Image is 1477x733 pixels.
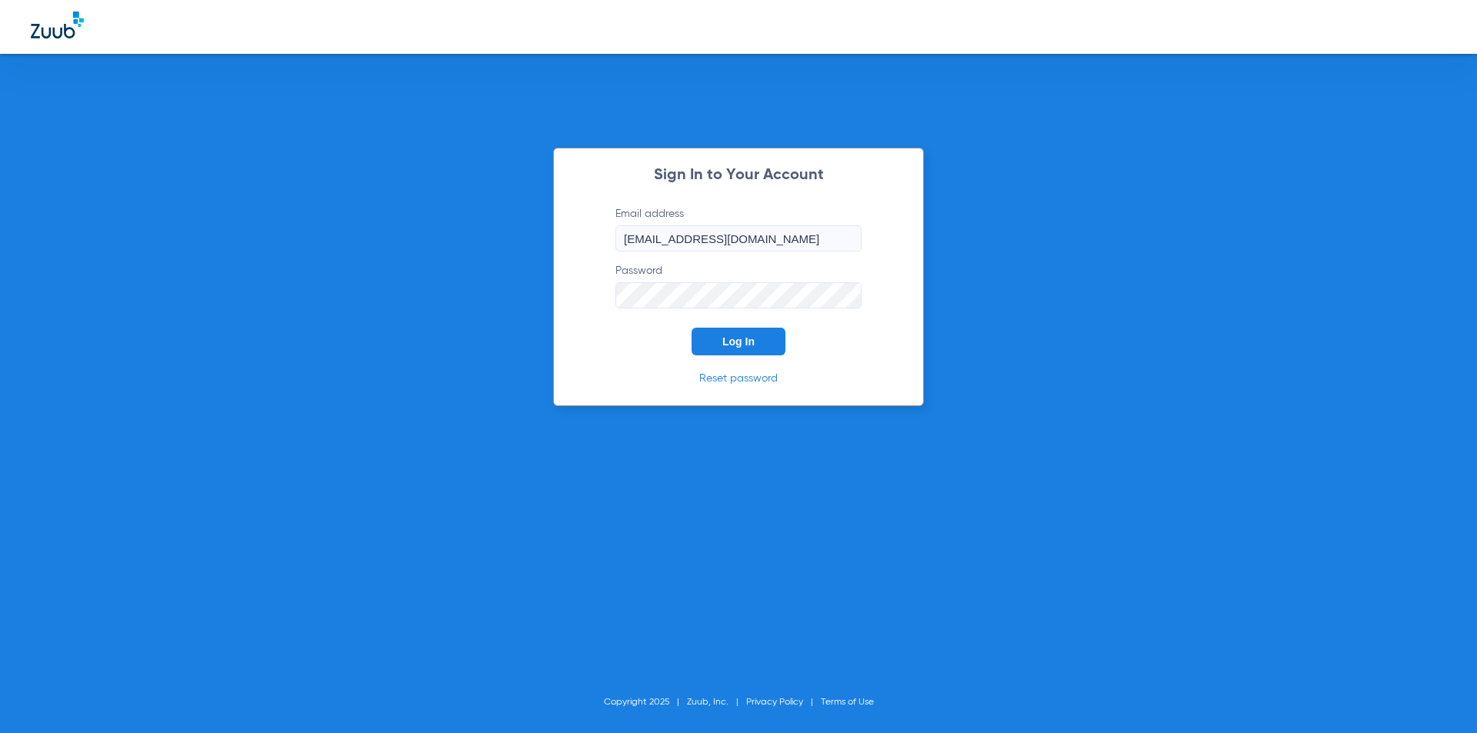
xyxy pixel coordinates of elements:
[615,282,862,308] input: Password
[1400,659,1477,733] iframe: Chat Widget
[31,12,84,38] img: Zuub Logo
[722,335,755,348] span: Log In
[592,168,885,183] h2: Sign In to Your Account
[746,698,803,707] a: Privacy Policy
[604,695,687,710] li: Copyright 2025
[615,263,862,308] label: Password
[687,695,746,710] li: Zuub, Inc.
[615,225,862,252] input: Email address
[692,328,785,355] button: Log In
[615,206,862,252] label: Email address
[821,698,874,707] a: Terms of Use
[699,373,778,384] a: Reset password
